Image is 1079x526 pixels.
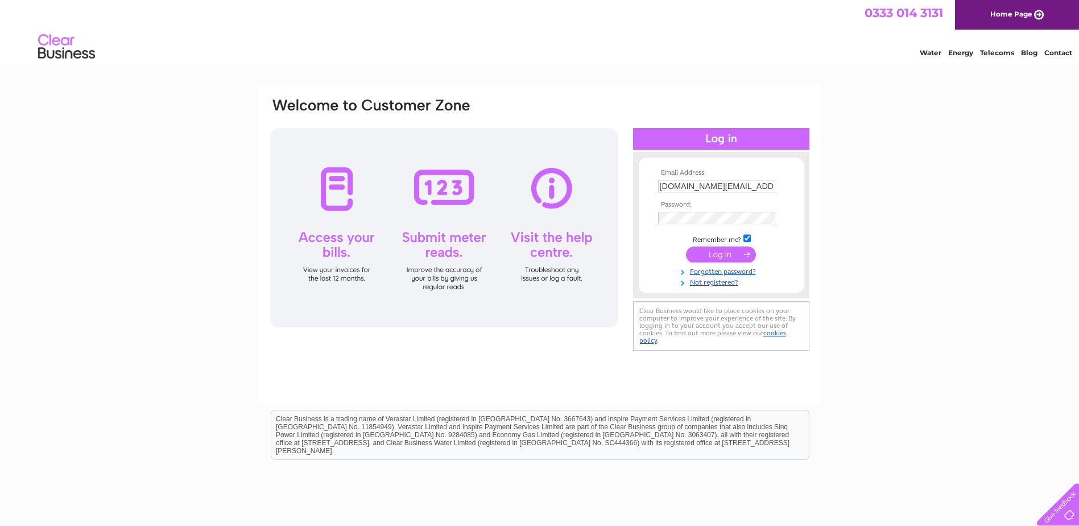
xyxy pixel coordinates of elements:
[655,169,787,177] th: Email Address:
[38,30,96,64] img: logo.png
[1044,48,1072,57] a: Contact
[1021,48,1037,57] a: Blog
[948,48,973,57] a: Energy
[865,6,943,20] a: 0333 014 3131
[655,233,787,244] td: Remember me?
[980,48,1014,57] a: Telecoms
[658,276,787,287] a: Not registered?
[633,301,809,351] div: Clear Business would like to place cookies on your computer to improve your experience of the sit...
[920,48,941,57] a: Water
[655,201,787,209] th: Password:
[658,265,787,276] a: Forgotten password?
[639,329,786,344] a: cookies policy
[686,246,756,262] input: Submit
[271,6,809,55] div: Clear Business is a trading name of Verastar Limited (registered in [GEOGRAPHIC_DATA] No. 3667643...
